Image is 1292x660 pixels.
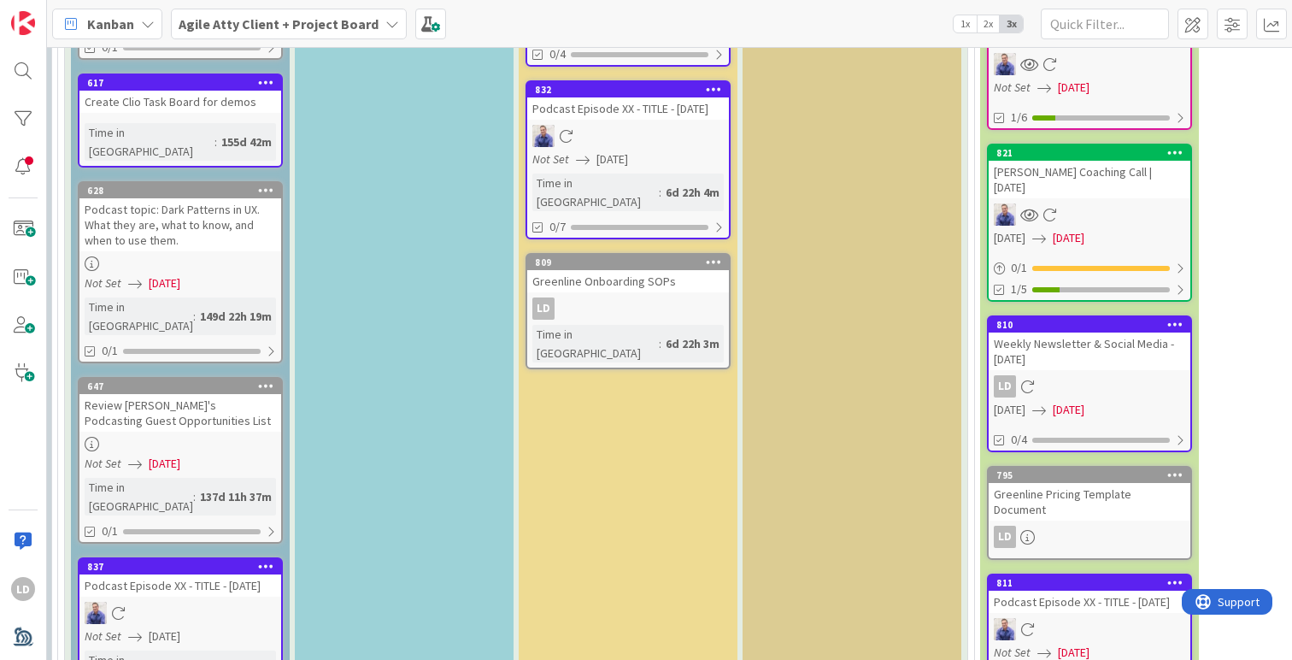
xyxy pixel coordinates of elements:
div: LD [994,526,1016,548]
div: 617Create Clio Task Board for demos [79,75,281,113]
div: 810 [996,319,1190,331]
div: JG [989,53,1190,75]
div: Time in [GEOGRAPHIC_DATA] [85,123,214,161]
span: [DATE] [149,455,180,473]
div: Weekly Newsletter & Social Media - [DATE] [989,333,1190,370]
b: Agile Atty Client + Project Board [179,15,379,32]
div: 137d 11h 37m [196,487,276,506]
div: Time in [GEOGRAPHIC_DATA] [532,174,659,211]
img: JG [994,53,1016,75]
div: 810Weekly Newsletter & Social Media - [DATE] [989,317,1190,370]
span: [DATE] [596,150,628,168]
div: [PERSON_NAME] Coaching Call | [DATE] [989,161,1190,198]
div: 647Review [PERSON_NAME]'s Podcasting Guest Opportunities List [79,379,281,432]
div: 809Greenline Onboarding SOPs [527,255,729,292]
div: 155d 42m [217,133,276,151]
i: Not Set [994,645,1031,660]
div: LD [994,375,1016,398]
div: 647 [79,379,281,394]
span: 0/1 [102,342,118,360]
div: 6d 22h 3m [661,334,724,353]
div: JG [989,618,1190,640]
span: [DATE] [1053,401,1084,419]
div: 832Podcast Episode XX - TITLE - [DATE] [527,82,729,120]
span: 1x [954,15,977,32]
div: 832 [535,84,729,96]
i: Not Set [532,151,569,167]
div: 809 [535,256,729,268]
span: Kanban [87,14,134,34]
div: 795 [996,469,1190,481]
span: 0/1 [102,38,118,56]
div: Time in [GEOGRAPHIC_DATA] [85,298,193,335]
div: Greenline Onboarding SOPs [527,270,729,292]
div: 821 [996,147,1190,159]
div: JG [989,203,1190,226]
div: LD [532,298,555,320]
div: 811 [996,577,1190,589]
i: Not Set [85,456,121,471]
span: [DATE] [994,401,1025,419]
img: avatar [11,625,35,649]
div: 628Podcast topic: Dark Patterns in UX. What they are, what to know, and when to use them. [79,183,281,251]
div: LD [11,577,35,601]
img: Visit kanbanzone.com [11,11,35,35]
div: Time in [GEOGRAPHIC_DATA] [532,325,659,362]
div: 809 [527,255,729,270]
span: [DATE] [1058,79,1089,97]
div: LD [527,298,729,320]
span: 0 / 1 [1011,259,1027,277]
div: LD [989,375,1190,398]
span: [DATE] [149,628,180,645]
div: JG [527,125,729,147]
span: 0/4 [1011,431,1027,449]
div: 837Podcast Episode XX - TITLE - [DATE] [79,559,281,597]
div: LD [989,526,1190,548]
div: Podcast topic: Dark Patterns in UX. What they are, what to know, and when to use them. [79,198,281,251]
div: Time in [GEOGRAPHIC_DATA] [85,478,193,516]
i: Not Set [85,628,121,644]
div: 811Podcast Episode XX - TITLE - [DATE] [989,575,1190,613]
span: : [214,133,217,151]
div: 628 [87,185,281,197]
div: Greenline Pricing Template Document [989,483,1190,521]
div: 628 [79,183,281,198]
div: Podcast Episode XX - TITLE - [DATE] [989,591,1190,613]
div: 821[PERSON_NAME] Coaching Call | [DATE] [989,145,1190,198]
i: Not Set [85,275,121,291]
div: 837 [87,561,281,573]
div: 149d 22h 19m [196,307,276,326]
span: [DATE] [1053,229,1084,247]
span: [DATE] [149,274,180,292]
span: : [193,487,196,506]
div: JG [79,602,281,624]
div: 795 [989,468,1190,483]
div: 617 [79,75,281,91]
div: Podcast Episode XX - TITLE - [DATE] [79,575,281,597]
span: 0/1 [102,522,118,540]
span: : [659,183,661,202]
div: 837 [79,559,281,575]
span: 0/4 [549,45,566,63]
div: 0/1 [989,257,1190,279]
div: Create Clio Task Board for demos [79,91,281,113]
div: 821 [989,145,1190,161]
div: 647 [87,380,281,392]
div: Review [PERSON_NAME]'s Podcasting Guest Opportunities List [79,394,281,432]
div: 832 [527,82,729,97]
div: 795Greenline Pricing Template Document [989,468,1190,521]
img: JG [994,203,1016,226]
div: 810 [989,317,1190,333]
div: 6d 22h 4m [661,183,724,202]
span: 0/7 [549,218,566,236]
div: 811 [989,575,1190,591]
input: Quick Filter... [1041,9,1169,39]
span: 3x [1000,15,1023,32]
span: Support [36,3,78,23]
span: : [193,307,196,326]
img: JG [85,602,107,624]
span: 2x [977,15,1000,32]
span: : [659,334,661,353]
span: 1/6 [1011,109,1027,127]
div: Podcast Episode XX - TITLE - [DATE] [527,97,729,120]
